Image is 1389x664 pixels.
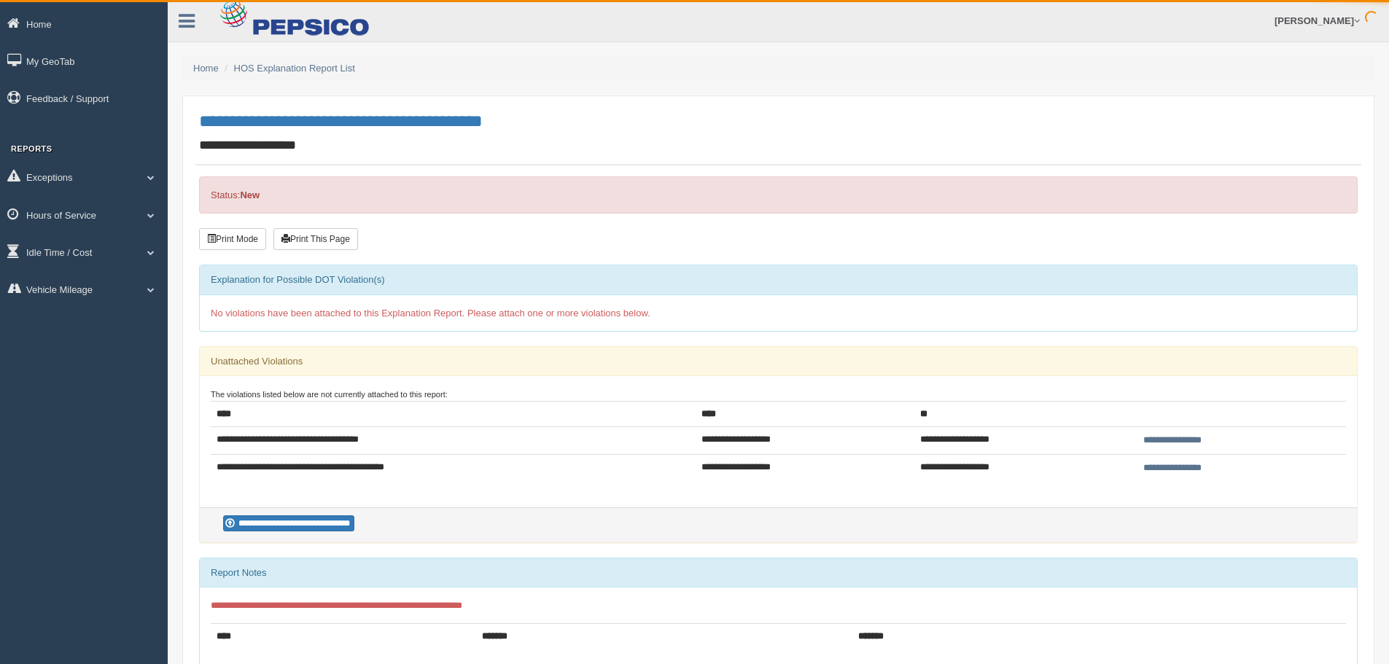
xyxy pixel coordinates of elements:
div: Unattached Violations [200,347,1357,376]
div: Status: [199,176,1358,214]
span: No violations have been attached to this Explanation Report. Please attach one or more violations... [211,308,650,319]
a: HOS Explanation Report List [234,63,355,74]
div: Explanation for Possible DOT Violation(s) [200,265,1357,294]
button: Print Mode [199,228,266,250]
div: Report Notes [200,558,1357,587]
button: Print This Page [273,228,358,250]
small: The violations listed below are not currently attached to this report: [211,390,448,399]
a: Home [193,63,219,74]
strong: New [240,190,260,200]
